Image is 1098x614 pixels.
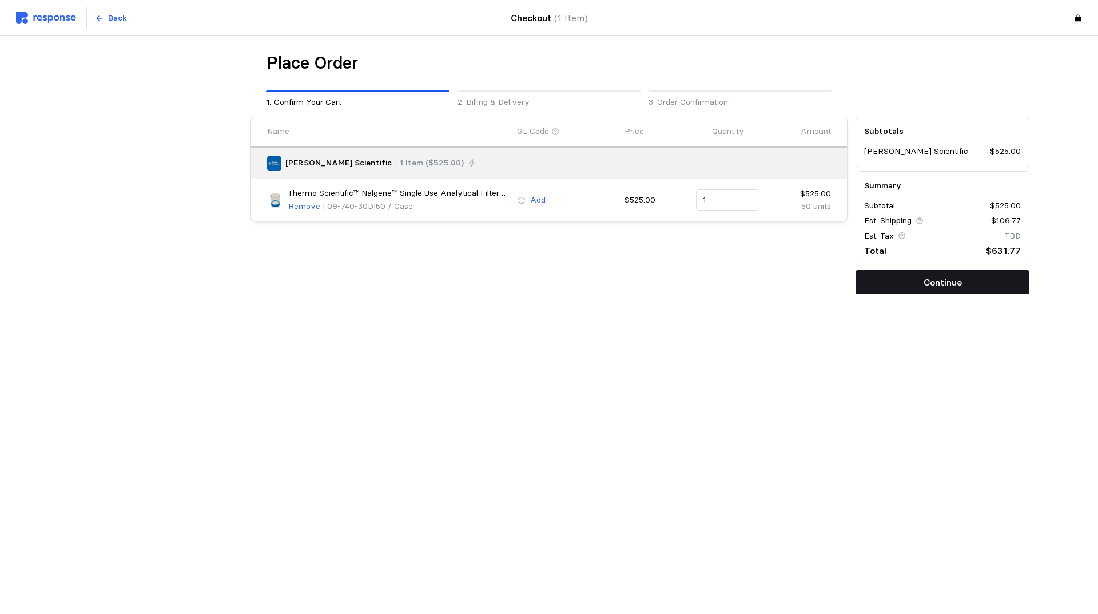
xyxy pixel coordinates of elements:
button: Add [517,193,546,207]
h5: Summary [864,180,1021,192]
p: Amount [801,125,831,138]
button: Continue [856,270,1029,294]
p: Remove [288,200,320,213]
p: Quantity [712,125,744,138]
p: TBD [1004,230,1021,243]
h5: Subtotals [864,125,1021,137]
p: Name [267,125,289,138]
p: Subtotal [864,200,895,212]
p: [PERSON_NAME] Scientific [864,145,968,158]
p: Total [864,244,886,258]
p: $106.77 [991,215,1021,227]
p: Est. Shipping [864,215,912,227]
p: $525.00 [990,145,1021,158]
p: GL Code [517,125,549,138]
input: Qty [703,190,753,211]
p: Thermo Scientific™ Nalgene™ Single Use Analytical Filter Funnels [288,187,510,200]
p: [PERSON_NAME] Scientific [285,157,392,169]
p: $525.00 [624,194,688,207]
p: 50 units [767,200,831,213]
p: Back [108,12,127,25]
button: Back [89,7,133,29]
p: $631.77 [986,244,1021,258]
p: · 1 Item ($525.00) [396,157,464,169]
span: | 09-740-30D [323,201,373,211]
p: 3. Order Confirmation [649,96,832,109]
p: 1. Confirm Your Cart [266,96,449,109]
span: | 50 / Case [373,201,413,211]
h1: Place Order [266,52,358,74]
h4: Checkout [511,11,588,25]
button: Remove [288,200,321,213]
p: Add [530,194,546,207]
p: Price [624,125,644,138]
img: svg%3e [16,12,76,24]
p: 2. Billing & Delivery [457,96,640,109]
span: (1 Item) [554,13,588,23]
p: $525.00 [767,188,831,200]
img: 1450045-650x600.jpg-250.jpg [267,192,284,208]
p: $525.00 [990,200,1021,212]
p: Continue [924,275,962,290]
p: Est. Tax [864,230,894,243]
